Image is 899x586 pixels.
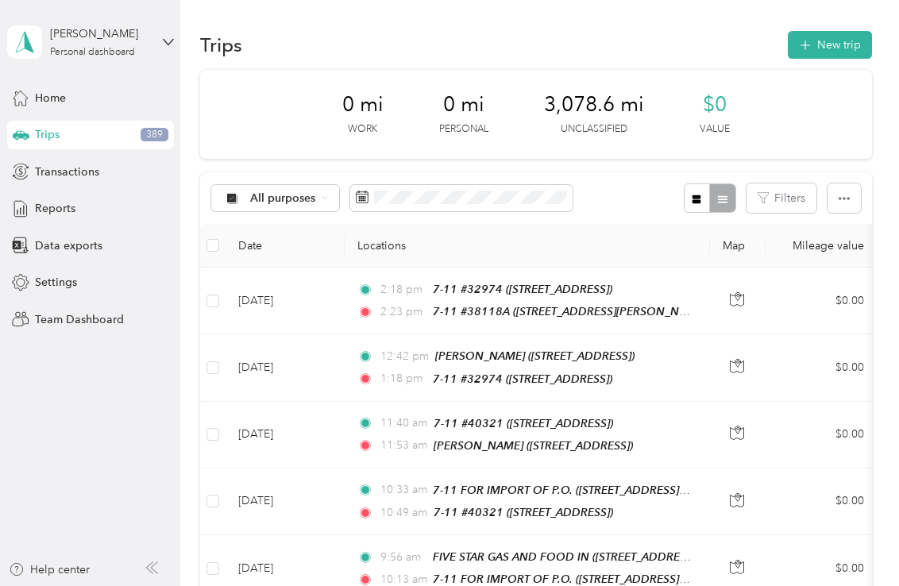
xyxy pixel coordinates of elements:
span: Transactions [35,164,99,180]
span: Team Dashboard [35,311,124,328]
h1: Trips [200,37,242,53]
button: Help center [9,561,90,578]
span: Data exports [35,237,102,254]
span: 11:40 am [380,414,427,432]
span: 12:42 pm [380,348,429,365]
iframe: Everlance-gr Chat Button Frame [810,497,899,586]
span: 10:49 am [380,504,427,522]
span: Settings [35,274,77,291]
p: Value [700,122,730,137]
th: Date [226,224,345,268]
button: Filters [747,183,816,213]
span: 7-11 FOR IMPORT OF P.O. ([STREET_ADDRESS][US_STATE]) [433,573,738,586]
p: Work [348,122,377,137]
td: [DATE] [226,402,345,468]
span: [PERSON_NAME] ([STREET_ADDRESS]) [435,349,635,362]
td: $0.00 [766,334,877,401]
p: Unclassified [561,122,627,137]
span: 10:33 am [380,481,426,499]
th: Locations [345,224,710,268]
td: [DATE] [226,334,345,401]
span: 9:56 am [380,549,426,566]
td: $0.00 [766,268,877,334]
span: Reports [35,200,75,217]
span: $0 [703,92,727,118]
th: Mileage value [766,224,877,268]
button: New trip [788,31,872,59]
span: 3,078.6 mi [544,92,644,118]
span: 389 [141,128,168,142]
span: 7-11 #40321 ([STREET_ADDRESS]) [434,506,613,519]
span: Trips [35,126,60,143]
span: 1:18 pm [380,370,426,387]
span: 7-11 #40321 ([STREET_ADDRESS]) [434,417,613,430]
div: [PERSON_NAME] [50,25,149,42]
span: FIVE STAR GAS AND FOOD IN ([STREET_ADDRESS]) [433,550,699,564]
span: 2:18 pm [380,281,426,299]
span: 7-11 #32974 ([STREET_ADDRESS]) [433,372,612,385]
span: All purposes [250,193,316,204]
th: Map [710,224,766,268]
div: Personal dashboard [50,48,135,57]
span: 0 mi [342,92,384,118]
span: 7-11 #32974 ([STREET_ADDRESS]) [433,283,612,295]
span: 11:53 am [380,437,427,454]
td: [DATE] [226,468,345,535]
span: 7-11 #38118A ([STREET_ADDRESS][PERSON_NAME]) [433,305,709,318]
span: [PERSON_NAME] ([STREET_ADDRESS]) [434,439,633,452]
span: 7-11 FOR IMPORT OF P.O. ([STREET_ADDRESS][US_STATE]) [433,484,738,497]
td: [DATE] [226,268,345,334]
td: $0.00 [766,468,877,535]
span: 0 mi [443,92,484,118]
span: 2:23 pm [380,303,426,321]
span: Home [35,90,66,106]
p: Personal [439,122,488,137]
td: $0.00 [766,402,877,468]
